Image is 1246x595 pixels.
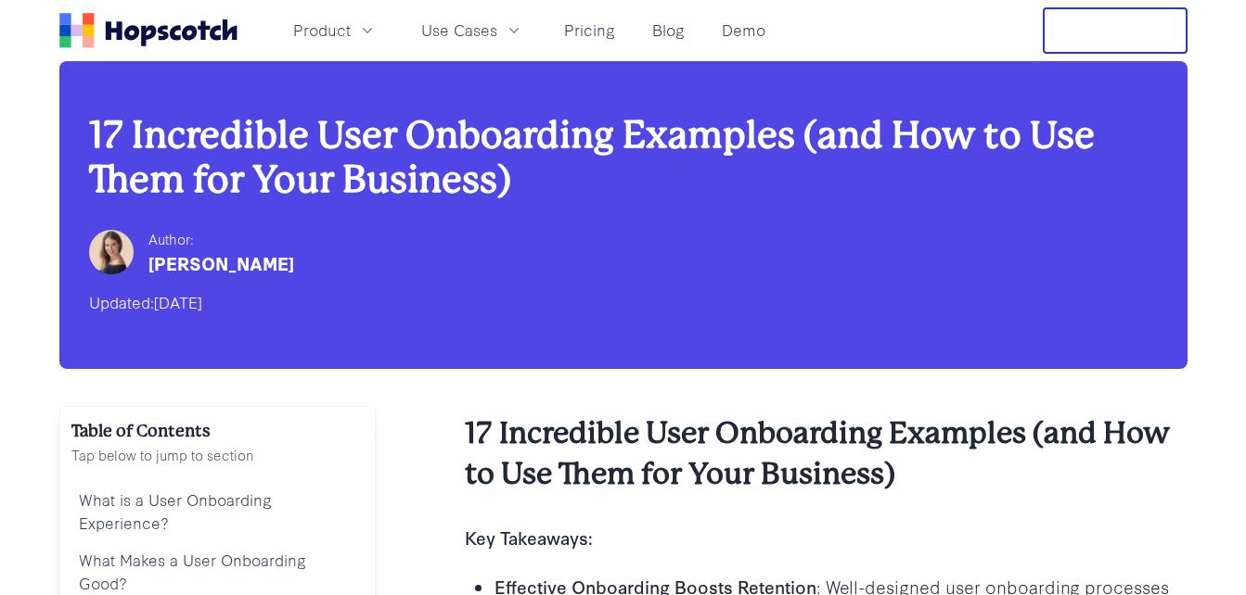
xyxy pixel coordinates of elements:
div: Author: [148,228,294,250]
b: Key Takeaways: [465,525,593,550]
button: Product [282,15,388,45]
h2: Table of Contents [71,418,364,444]
span: Use Cases [421,19,497,42]
button: Free Trial [1043,7,1188,54]
a: Pricing [557,15,623,45]
span: Product [293,19,351,42]
div: [PERSON_NAME] [148,250,294,276]
img: Hailey Friedman [89,230,134,274]
a: Home [59,13,238,48]
h2: 17 Incredible User Onboarding Examples (and How to Use Them for Your Business) [465,413,1188,495]
a: Demo [714,15,773,45]
time: [DATE] [154,291,202,312]
a: What is a User Onboarding Experience? [71,481,364,542]
button: Use Cases [410,15,534,45]
div: Updated: [89,287,1158,317]
a: Blog [645,15,692,45]
p: Tap below to jump to section [71,444,364,466]
h1: 17 Incredible User Onboarding Examples (and How to Use Them for Your Business) [89,113,1158,202]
